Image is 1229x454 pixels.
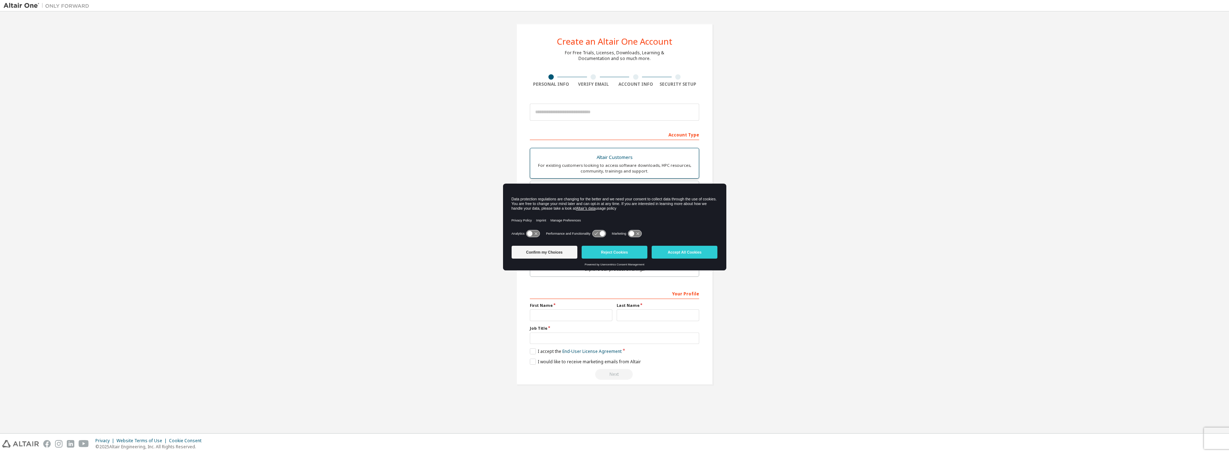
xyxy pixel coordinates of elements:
div: Create an Altair One Account [557,37,672,46]
label: I would like to receive marketing emails from Altair [530,359,641,365]
div: Security Setup [657,81,700,87]
div: Website Terms of Use [116,438,169,444]
a: End-User License Agreement [562,348,622,354]
p: © 2025 Altair Engineering, Inc. All Rights Reserved. [95,444,206,450]
div: Account Info [614,81,657,87]
label: Last Name [617,303,699,308]
label: First Name [530,303,612,308]
div: Cookie Consent [169,438,206,444]
label: Job Title [530,325,699,331]
div: Altair Customers [534,153,695,163]
div: Privacy [95,438,116,444]
div: Your Profile [530,288,699,299]
div: Account Type [530,129,699,140]
img: linkedin.svg [67,440,74,448]
div: Personal Info [530,81,572,87]
img: facebook.svg [43,440,51,448]
div: Verify Email [572,81,615,87]
div: For existing customers looking to access software downloads, HPC resources, community, trainings ... [534,163,695,174]
div: Read and acccept EULA to continue [530,369,699,380]
img: instagram.svg [55,440,63,448]
img: altair_logo.svg [2,440,39,448]
img: youtube.svg [79,440,89,448]
div: For Free Trials, Licenses, Downloads, Learning & Documentation and so much more. [565,50,664,61]
img: Altair One [4,2,93,9]
label: I accept the [530,348,622,354]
